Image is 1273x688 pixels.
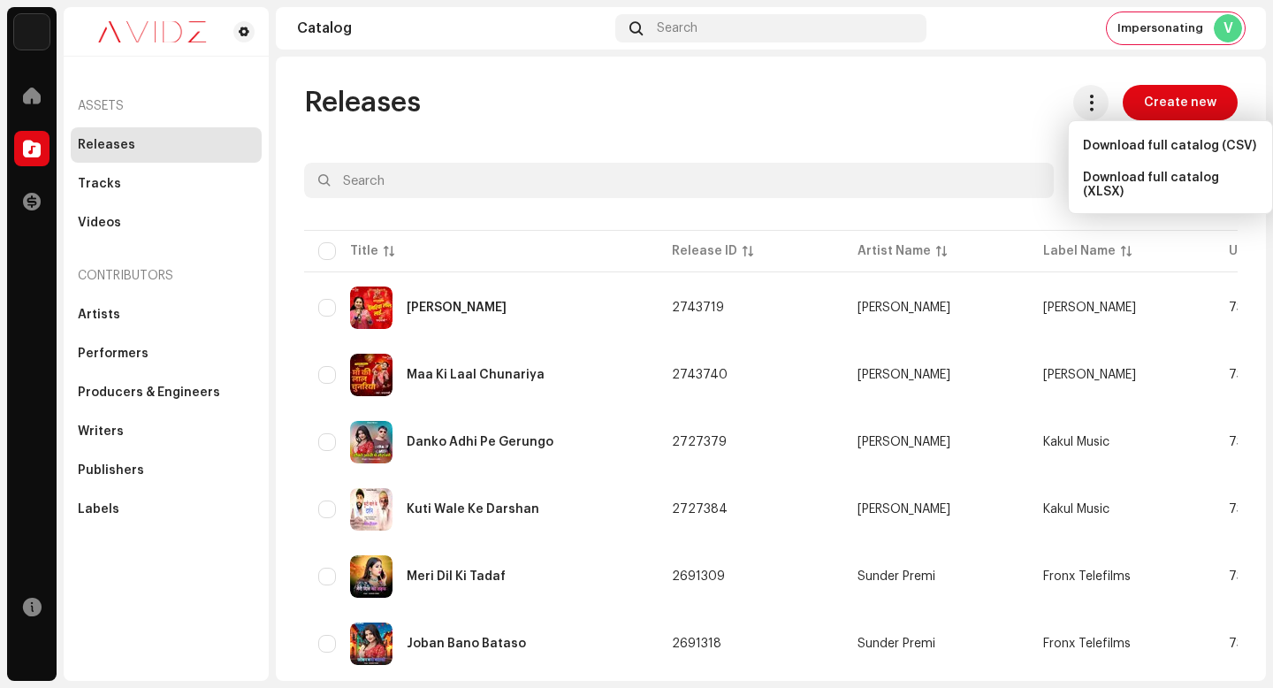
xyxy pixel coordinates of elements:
[350,623,393,665] img: c231c1be-93b1-4e2c-8232-58775d389469
[1043,638,1131,650] span: Fronx Telefilms
[78,502,119,516] div: Labels
[14,14,50,50] img: 10d72f0b-d06a-424f-aeaa-9c9f537e57b6
[407,570,506,583] div: Meri Dil Ki Tadaf
[1043,302,1136,314] span: Vandna Shreeji
[858,369,950,381] div: [PERSON_NAME]
[71,85,262,127] re-a-nav-header: Assets
[304,163,1054,198] input: Search
[71,255,262,297] re-a-nav-header: Contributors
[71,336,262,371] re-m-nav-item: Performers
[1123,85,1238,120] button: Create new
[407,302,507,314] div: Chunariya Laal Laai
[78,347,149,361] div: Performers
[350,354,393,396] img: f33bf05c-79d6-460b-882c-cb99fc21b958
[672,302,724,314] span: 2743719
[71,375,262,410] re-m-nav-item: Producers & Engineers
[672,638,721,650] span: 2691318
[672,242,737,260] div: Release ID
[1043,570,1131,583] span: Fronx Telefilms
[71,166,262,202] re-m-nav-item: Tracks
[1043,503,1109,516] span: Kakul Music
[78,424,124,439] div: Writers
[1214,14,1242,42] div: V
[1083,139,1256,153] span: Download full catalog (CSV)
[71,297,262,333] re-m-nav-item: Artists
[407,436,553,448] div: Danko Adhi Pe Gerungo
[1144,85,1216,120] span: Create new
[71,492,262,527] re-m-nav-item: Labels
[71,453,262,488] re-m-nav-item: Publishers
[858,242,931,260] div: Artist Name
[350,242,378,260] div: Title
[858,302,1015,314] span: Vandna Shree
[1083,171,1258,199] span: Download full catalog (XLSX)
[858,503,1015,516] span: Umashankar Joshi
[858,570,1015,583] span: Sunder Premi
[350,488,393,531] img: 4aa4db98-18bd-4ee9-b64c-5e40bc1ab5c0
[78,216,121,230] div: Videos
[1117,21,1203,35] span: Impersonating
[78,177,121,191] div: Tracks
[672,436,727,448] span: 2727379
[858,638,935,650] div: Sunder Premi
[407,369,545,381] div: Maa Ki Laal Chunariya
[1043,242,1116,260] div: Label Name
[1043,436,1109,448] span: Kakul Music
[304,85,421,120] span: Releases
[858,638,1015,650] span: Sunder Premi
[407,638,526,650] div: Joban Bano Bataso
[297,21,608,35] div: Catalog
[71,127,262,163] re-m-nav-item: Releases
[78,386,220,400] div: Producers & Engineers
[350,555,393,598] img: cca46505-fc54-4156-abea-01d568025197
[858,570,935,583] div: Sunder Premi
[78,463,144,478] div: Publishers
[71,414,262,449] re-m-nav-item: Writers
[672,570,725,583] span: 2691309
[350,421,393,463] img: 5d908bf6-b44a-4ede-a41f-0bfa96259079
[78,308,120,322] div: Artists
[78,138,135,152] div: Releases
[858,369,1015,381] span: Vandna Shree
[407,503,539,516] div: Kuti Wale Ke Darshan
[858,302,950,314] div: [PERSON_NAME]
[858,436,950,448] div: [PERSON_NAME]
[1043,369,1136,381] span: Vandna Shreeji
[858,436,1015,448] span: Hemant Ladla
[657,21,697,35] span: Search
[672,503,728,516] span: 2727384
[71,205,262,241] re-m-nav-item: Videos
[350,287,393,329] img: 4a4a6ead-3833-4d83-b822-b1f9c8c45e47
[858,503,950,516] div: [PERSON_NAME]
[672,369,728,381] span: 2743740
[78,21,226,42] img: 0c631eef-60b6-411a-a233-6856366a70de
